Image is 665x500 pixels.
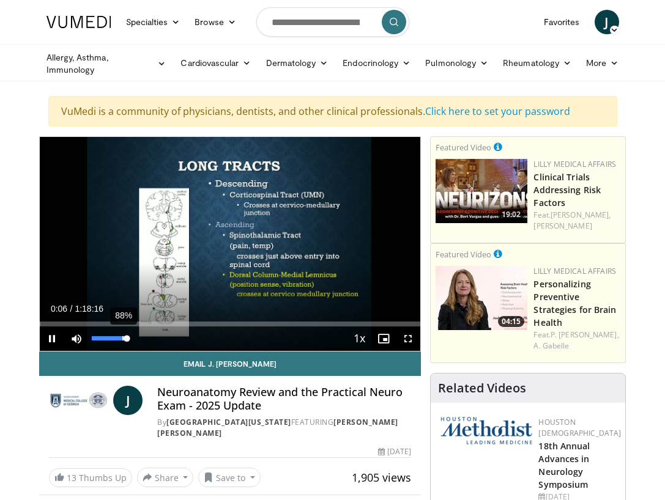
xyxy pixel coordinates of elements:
h4: Related Videos [438,381,526,395]
a: Rheumatology [496,51,579,75]
a: 13 Thumbs Up [49,468,132,487]
a: Dermatology [259,51,336,75]
a: Allergy, Asthma, Immunology [39,51,174,76]
button: Pause [40,326,64,351]
span: 13 [67,472,76,483]
button: Enable picture-in-picture mode [371,326,396,351]
a: Pulmonology [418,51,496,75]
a: Endocrinology [335,51,418,75]
img: 5e4488cc-e109-4a4e-9fd9-73bb9237ee91.png.150x105_q85_autocrop_double_scale_upscale_version-0.2.png [440,417,532,444]
a: [PERSON_NAME] [533,221,592,231]
div: VuMedi is a community of physicians, dentists, and other clinical professionals. [48,96,617,127]
button: Share [137,468,194,487]
a: Lilly Medical Affairs [533,266,616,276]
video-js: Video Player [40,137,421,351]
img: c3be7821-a0a3-4187-927a-3bb177bd76b4.png.150x105_q85_crop-smart_upscale.jpg [436,266,527,330]
a: Click here to set your password [425,105,570,118]
div: Feat. [533,329,620,351]
a: 18th Annual Advances in Neurology Symposium [538,440,590,490]
a: J [113,386,143,415]
a: Houston [DEMOGRAPHIC_DATA] [538,417,621,438]
div: By FEATURING [157,417,411,439]
span: 1,905 views [352,470,411,485]
div: Progress Bar [40,322,421,326]
span: 0:06 [51,304,67,314]
a: [PERSON_NAME], [551,210,611,220]
a: Favorites [537,10,587,34]
a: A. Gabelle [533,340,569,351]
a: J [595,10,619,34]
a: [PERSON_NAME] [PERSON_NAME] [157,417,398,438]
a: 04:15 [436,266,527,330]
div: Volume Level [92,336,127,340]
span: 1:18:16 [75,304,103,314]
a: Clinical Trials Addressing Risk Factors [533,171,601,208]
img: VuMedi Logo [46,16,111,28]
img: 1541e73f-d457-4c7d-a135-57e066998777.png.150x105_q85_crop-smart_upscale.jpg [436,159,527,223]
input: Search topics, interventions [256,7,409,37]
a: Lilly Medical Affairs [533,159,616,169]
a: Specialties [119,10,188,34]
button: Save to [198,468,261,487]
button: Mute [64,326,89,351]
img: Medical College of Georgia - Augusta University [49,386,109,415]
a: Email J. [PERSON_NAME] [39,351,422,376]
h4: Neuroanatomy Review and the Practical Neuro Exam - 2025 Update [157,386,411,412]
span: / [70,304,73,314]
a: P. [PERSON_NAME], [551,329,619,340]
a: Browse [187,10,243,34]
button: Playback Rate [347,326,371,351]
a: Personalizing Preventive Strategies for Brain Health [533,278,616,328]
a: Cardiovascular [173,51,258,75]
div: [DATE] [378,446,411,457]
a: 19:02 [436,159,527,223]
small: Featured Video [436,142,491,153]
div: Feat. [533,210,620,232]
a: [GEOGRAPHIC_DATA][US_STATE] [166,417,291,427]
small: Featured Video [436,249,491,260]
button: Fullscreen [396,326,420,351]
span: 19:02 [498,209,524,220]
span: 04:15 [498,316,524,327]
a: More [579,51,626,75]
